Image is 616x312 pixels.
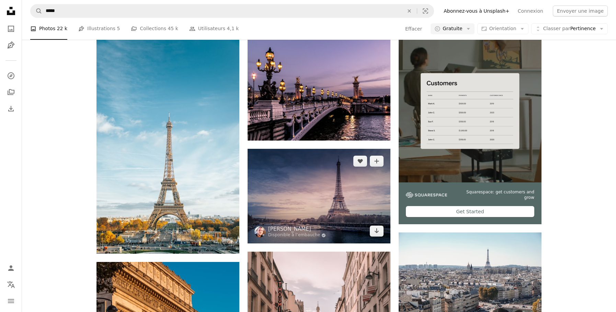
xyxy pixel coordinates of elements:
span: Classer par [543,26,570,31]
a: Squarespace: get customers and growGet Started [399,40,541,225]
button: Ajouter à la collection [370,156,384,167]
a: Connexion [514,5,547,16]
a: Accueil — Unsplash [4,4,18,19]
span: 5 [117,25,120,33]
button: Envoyer une image [553,5,608,16]
span: 4,1 k [227,25,239,33]
a: Utilisateurs 4,1 k [189,18,239,40]
a: Historique de téléchargement [4,102,18,116]
img: Accéder au profil de Chris Karidis [254,226,265,237]
button: Classer parPertinence [531,23,608,34]
span: 45 k [168,25,178,33]
a: Collections [4,85,18,99]
span: Pertinence [543,25,596,32]
a: Disponible à l’embauche [268,232,326,238]
img: file-1747939142011-51e5cc87e3c9 [406,192,447,198]
img: file-1747939376688-baf9a4a454ffimage [399,40,541,182]
img: Eiffel Tower, Paris France [248,149,390,243]
a: Connexion / S’inscrire [4,261,18,275]
a: Explorer [4,69,18,83]
a: [PERSON_NAME] [268,226,326,232]
button: J’aime [353,156,367,167]
button: Langue [4,278,18,291]
a: Illustrations 5 [78,18,120,40]
a: Illustrations [4,38,18,52]
img: Eiffel tower during daytime [96,40,239,254]
button: Effacer [405,23,422,34]
a: bridge during night time [248,87,390,93]
button: Rechercher sur Unsplash [31,4,42,17]
a: Abonnez-vous à Unsplash+ [440,5,514,16]
span: Gratuite [443,25,463,32]
button: Menu [4,294,18,308]
a: Immeubles de grande hauteur pendant la journée [399,277,541,283]
button: Recherche de visuels [417,4,434,17]
img: bridge during night time [248,40,390,141]
a: Eiffel Tower, Paris France [248,193,390,199]
button: Orientation [477,23,528,34]
span: Squarespace: get customers and grow [455,189,534,201]
a: Eiffel tower during daytime [96,143,239,149]
a: Photos [4,22,18,36]
span: Orientation [489,26,516,31]
a: Télécharger [370,226,384,237]
form: Rechercher des visuels sur tout le site [30,4,434,18]
button: Effacer [402,4,417,17]
div: Get Started [406,206,534,217]
button: Gratuite [431,23,475,34]
a: Collections 45 k [131,18,178,40]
